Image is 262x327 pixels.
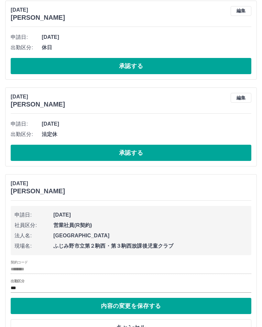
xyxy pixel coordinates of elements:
span: 法定休 [42,131,251,139]
p: [DATE] [11,180,65,188]
span: [DATE] [42,34,251,41]
h3: [PERSON_NAME] [11,101,65,108]
label: 契約コード [11,260,28,265]
span: [DATE] [42,120,251,128]
button: 編集 [231,93,251,103]
span: 申請日: [11,34,42,41]
h3: [PERSON_NAME] [11,14,65,22]
button: 内容の変更を保存する [11,298,251,314]
span: ふじみ野市立第２駒西・第３駒西放課後児童クラブ [53,242,247,250]
span: 出勤区分: [11,44,42,52]
h3: [PERSON_NAME] [11,188,65,195]
span: 休日 [42,44,251,52]
button: 承認する [11,145,251,161]
button: 承認する [11,58,251,74]
label: 出勤区分 [11,279,24,284]
span: [DATE] [53,211,247,219]
span: 申請日: [15,211,53,219]
button: 編集 [231,6,251,16]
span: 現場名: [15,242,53,250]
p: [DATE] [11,6,65,14]
span: 社員区分: [15,222,53,230]
span: 営業社員(R契約) [53,222,247,230]
p: [DATE] [11,93,65,101]
span: 法人名: [15,232,53,240]
span: [GEOGRAPHIC_DATA] [53,232,247,240]
span: 申請日: [11,120,42,128]
span: 出勤区分: [11,131,42,139]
